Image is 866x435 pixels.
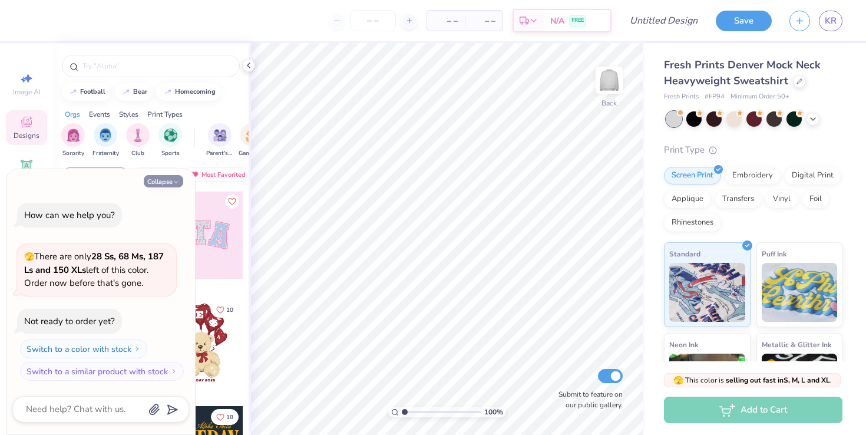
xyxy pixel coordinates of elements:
div: Styles [119,109,138,120]
span: Fresh Prints [664,92,699,102]
span: FREE [571,17,584,25]
span: 🫣 [24,251,34,262]
span: # FP94 [705,92,725,102]
button: Like [211,409,239,425]
div: filter for Sports [158,123,182,158]
img: Fraternity Image [99,128,112,142]
button: bear [115,83,153,101]
img: Club Image [131,128,144,142]
div: Screen Print [664,167,721,184]
span: Parent's Weekend [206,149,233,158]
div: Applique [664,190,711,208]
div: homecoming [175,88,216,95]
img: Switch to a similar product with stock [170,368,177,375]
img: Standard [669,263,745,322]
button: filter button [158,123,182,158]
span: This color is . [673,375,832,385]
button: homecoming [157,83,221,101]
img: Sports Image [164,128,177,142]
button: Switch to a color with stock [20,340,147,358]
img: Game Day Image [246,128,259,142]
button: filter button [126,123,150,158]
input: – – [350,10,396,31]
label: Submit to feature on our public gallery. [552,389,623,410]
button: football [62,83,111,101]
div: bear [133,88,147,95]
span: Sorority [62,149,84,158]
div: Orgs [65,109,80,120]
div: filter for Sorority [61,123,85,158]
span: – – [434,15,458,27]
span: 100 % [484,407,503,417]
span: Image AI [13,87,41,97]
span: – – [472,15,495,27]
span: Standard [669,248,700,260]
div: filter for Club [126,123,150,158]
button: Switch to a similar product with stock [20,362,184,381]
button: filter button [239,123,266,158]
div: Digital Print [784,167,841,184]
span: Fraternity [92,149,119,158]
div: Back [601,98,617,108]
strong: 28 Ss, 68 Ms, 187 Ls and 150 XLs [24,251,164,276]
span: 🫣 [673,375,683,386]
button: Save [716,11,772,31]
div: filter for Game Day [239,123,266,158]
span: Puff Ink [762,248,786,260]
button: filter button [61,123,85,158]
span: 18 [226,414,233,420]
a: KR [819,11,842,31]
img: Back [597,68,621,92]
span: Fresh Prints Denver Mock Neck Heavyweight Sweatshirt [664,58,821,88]
img: Parent's Weekend Image [213,128,227,142]
div: football [80,88,105,95]
div: Not ready to order yet? [24,315,115,327]
div: Vinyl [765,190,798,208]
div: How can we help you? [24,209,115,221]
strong: selling out fast in S, M, L and XL [726,375,830,385]
button: Collapse [144,175,183,187]
span: N/A [550,15,564,27]
img: Switch to a color with stock [134,345,141,352]
span: KR [825,14,837,28]
div: Print Type [664,143,842,157]
input: Try "Alpha" [81,60,232,72]
div: Embroidery [725,167,781,184]
span: 10 [226,307,233,313]
img: trend_line.gif [68,88,78,95]
span: Game Day [239,149,266,158]
button: Like [225,195,239,209]
div: filter for Fraternity [92,123,119,158]
button: Like [211,302,239,318]
span: Club [131,149,144,158]
img: Sorority Image [67,128,80,142]
div: Events [89,109,110,120]
img: trend_line.gif [121,88,131,95]
div: Most Favorited [184,167,251,182]
span: There are only left of this color. Order now before that's gone. [24,251,164,289]
button: filter button [92,123,119,158]
span: Minimum Order: 50 + [731,92,789,102]
span: Sports [161,149,180,158]
span: Metallic & Glitter Ink [762,338,831,351]
div: Foil [802,190,829,208]
div: Transfers [715,190,762,208]
input: Untitled Design [620,9,707,32]
div: Print Types [147,109,183,120]
span: Neon Ink [669,338,698,351]
button: filter button [206,123,233,158]
img: trend_line.gif [163,88,173,95]
div: Your Org's Fav [62,167,128,182]
img: Neon Ink [669,354,745,413]
span: Designs [14,131,39,140]
div: Rhinestones [664,214,721,232]
div: filter for Parent's Weekend [206,123,233,158]
img: Puff Ink [762,263,838,322]
div: Trending [132,167,181,182]
img: Metallic & Glitter Ink [762,354,838,413]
